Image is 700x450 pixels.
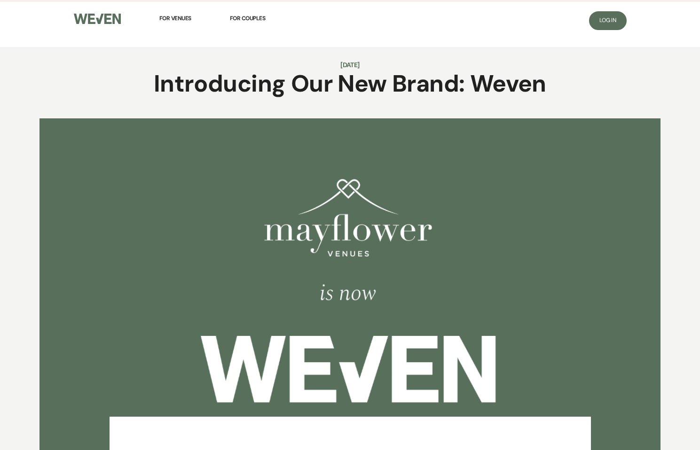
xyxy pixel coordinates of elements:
[74,14,121,24] img: Weven Logo
[230,8,266,29] a: For Couples
[589,11,626,30] a: Log In
[340,59,359,70] time: [DATE]
[130,70,570,98] h1: Introducing Our New Brand: Weven
[159,8,191,29] a: For Venues
[159,15,191,22] span: For Venues
[230,15,266,22] span: For Couples
[599,16,616,24] span: Log In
